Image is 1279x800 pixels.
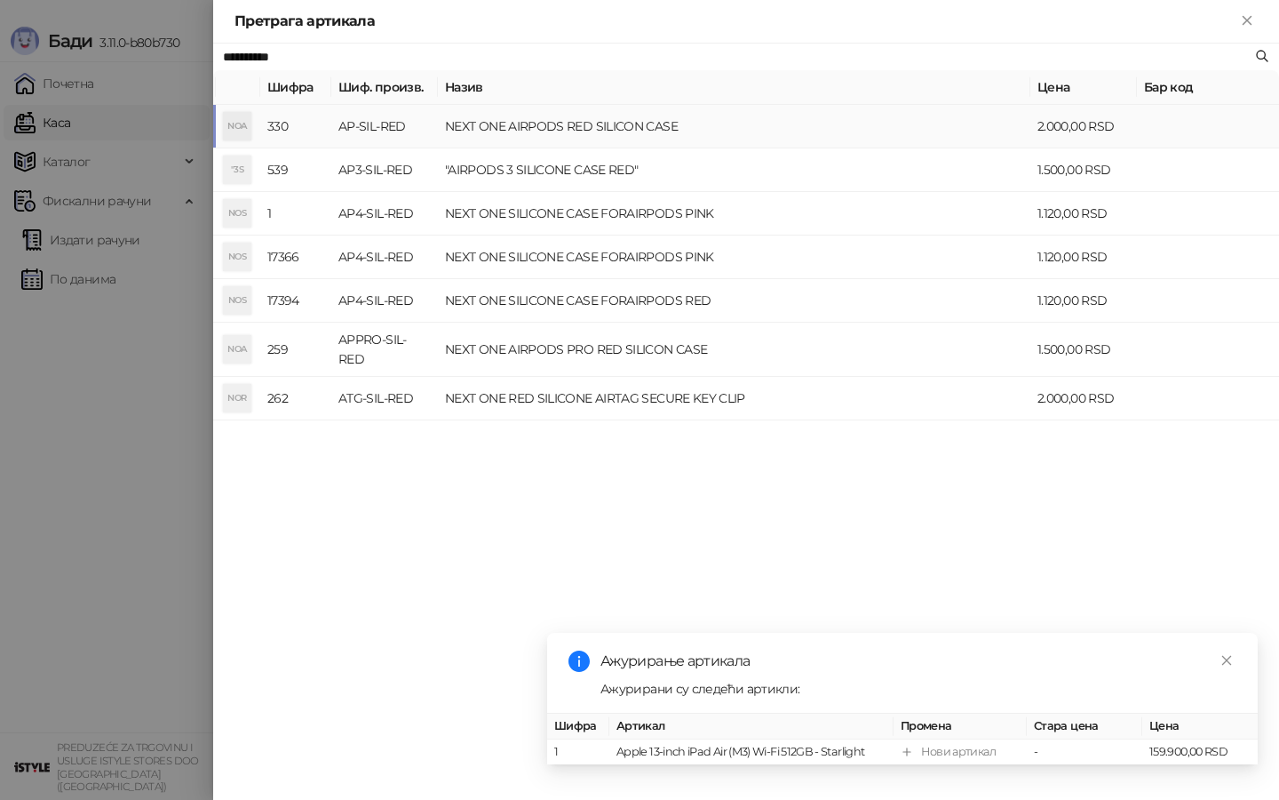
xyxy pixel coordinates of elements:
td: 17394 [260,279,331,323]
td: 539 [260,148,331,192]
td: 2.000,00 RSD [1030,377,1137,420]
a: Close [1217,651,1236,670]
div: NOS [223,286,251,315]
td: 1.120,00 RSD [1030,236,1137,279]
td: AP4-SIL-RED [331,279,438,323]
td: AP3-SIL-RED [331,148,438,192]
div: Нови артикал [921,743,996,761]
th: Цена [1142,714,1258,740]
td: ATG-SIL-RED [331,377,438,420]
th: Бар код [1137,70,1279,105]
td: 259 [260,323,331,377]
td: 159.900,00 RSD [1142,740,1258,765]
div: NOS [223,243,251,271]
th: Шифра [260,70,331,105]
th: Стара цена [1027,714,1142,740]
div: Ажурирање артикала [600,651,1236,672]
td: 1 [547,740,609,765]
td: 1 [260,192,331,236]
div: Претрага артикала [234,11,1236,32]
td: 1.500,00 RSD [1030,323,1137,377]
span: close [1220,654,1233,667]
th: Шифра [547,714,609,740]
td: 1.500,00 RSD [1030,148,1137,192]
div: NOR [223,384,251,412]
td: Apple 13-inch iPad Air (M3) Wi-Fi 512GB - Starlight [609,740,894,765]
td: AP4-SIL-RED [331,236,438,279]
td: AP4-SIL-RED [331,192,438,236]
th: Шиф. произв. [331,70,438,105]
td: 330 [260,105,331,148]
button: Close [1236,11,1258,32]
th: Цена [1030,70,1137,105]
td: 1.120,00 RSD [1030,192,1137,236]
div: NOS [223,199,251,228]
td: 2.000,00 RSD [1030,105,1137,148]
td: NEXT ONE SILICONE CASE FORAIRPODS PINK [438,236,1030,279]
td: NEXT ONE AIRPODS RED SILICON CASE [438,105,1030,148]
td: NEXT ONE SILICONE CASE FORAIRPODS PINK [438,192,1030,236]
div: Ажурирани су следећи артикли: [600,679,1236,699]
span: info-circle [568,651,590,672]
td: NEXT ONE AIRPODS PRO RED SILICON CASE [438,323,1030,377]
th: Промена [894,714,1027,740]
div: "3S [223,156,251,184]
th: Назив [438,70,1030,105]
td: APPRO-SIL-RED [331,323,438,377]
td: AP-SIL-RED [331,105,438,148]
td: 262 [260,377,331,420]
td: "AIRPODS 3 SILICONE CASE RED" [438,148,1030,192]
th: Артикал [609,714,894,740]
td: 17366 [260,236,331,279]
div: NOA [223,112,251,140]
td: 1.120,00 RSD [1030,279,1137,323]
td: NEXT ONE RED SILICONE AIRTAG SECURE KEY CLIP [438,377,1030,420]
td: NEXT ONE SILICONE CASE FORAIRPODS RED [438,279,1030,323]
div: NOA [223,335,251,364]
td: - [1027,740,1142,765]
